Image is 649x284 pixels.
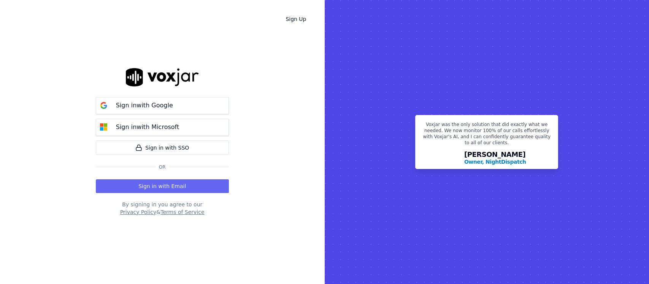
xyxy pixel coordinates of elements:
[116,101,173,110] p: Sign in with Google
[120,208,156,216] button: Privacy Policy
[96,201,229,216] div: By signing in you agree to our &
[126,68,199,86] img: logo
[156,164,169,170] span: Or
[464,158,526,166] p: Owner, NightDispatch
[96,98,111,113] img: google Sign in button
[279,12,312,26] a: Sign Up
[96,97,229,114] button: Sign inwith Google
[464,151,526,166] div: [PERSON_NAME]
[160,208,204,216] button: Terms of Service
[96,119,229,136] button: Sign inwith Microsoft
[96,120,111,135] img: microsoft Sign in button
[96,140,229,155] a: Sign in with SSO
[96,179,229,193] button: Sign in with Email
[116,123,179,132] p: Sign in with Microsoft
[420,121,553,149] p: Voxjar was the only solution that did exactly what we needed. We now monitor 100% of our calls ef...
